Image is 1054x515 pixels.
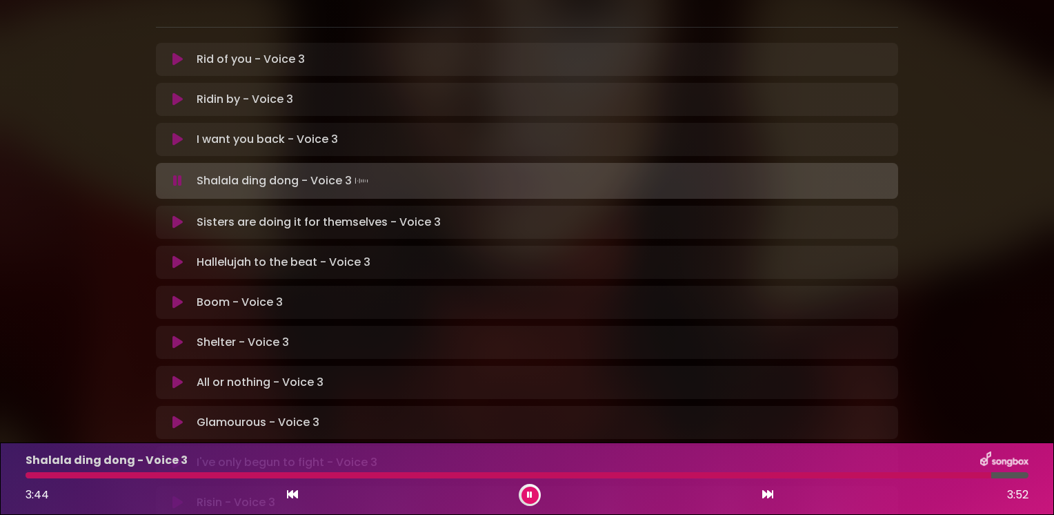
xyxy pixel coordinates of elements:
[197,91,293,108] p: Ridin by - Voice 3
[26,452,188,469] p: Shalala ding dong - Voice 3
[1007,487,1028,503] span: 3:52
[197,131,338,148] p: I want you back - Voice 3
[197,334,289,351] p: Shelter - Voice 3
[980,451,1028,469] img: songbox-logo-white.png
[197,51,305,68] p: Rid of you - Voice 3
[197,171,371,191] p: Shalala ding dong - Voice 3
[197,254,370,271] p: Hallelujah to the beat - Voice 3
[197,214,441,231] p: Sisters are doing it for themselves - Voice 3
[197,374,324,391] p: All or nothing - Voice 3
[26,487,49,503] span: 3:44
[197,414,319,431] p: Glamourous - Voice 3
[352,171,371,191] img: waveform4.gif
[197,294,283,311] p: Boom - Voice 3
